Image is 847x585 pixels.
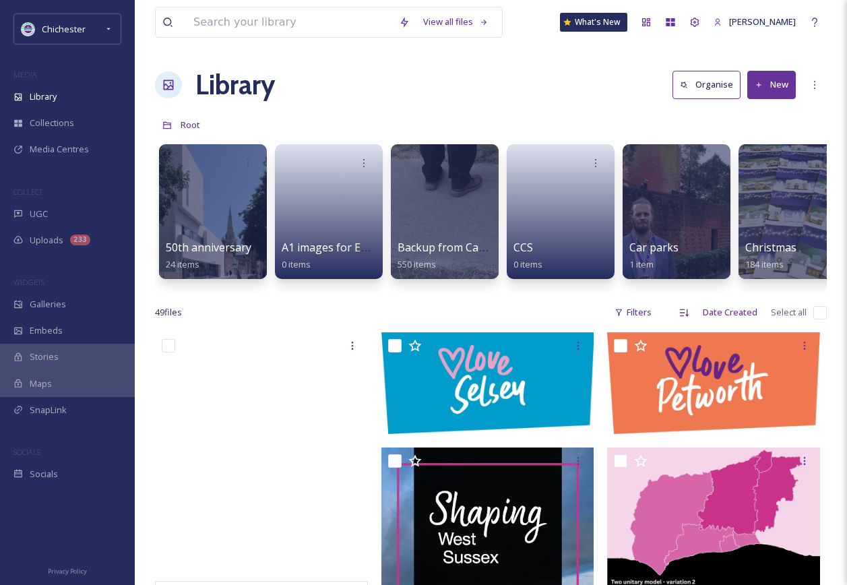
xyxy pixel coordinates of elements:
[745,240,796,255] span: Christmas
[30,350,59,363] span: Stories
[771,306,807,319] span: Select all
[629,240,679,255] span: Car parks
[13,187,42,197] span: COLLECT
[513,241,542,270] a: CCS0 items
[30,143,89,156] span: Media Centres
[30,404,67,417] span: SnapLink
[282,240,403,255] span: A1 images for EPH walls
[195,65,275,105] a: Library
[30,234,63,247] span: Uploads
[398,258,436,270] span: 550 items
[381,332,594,433] img: LoveSelsey-RGB.jpg
[30,117,74,129] span: Collections
[42,23,86,35] span: Chichester
[282,241,403,270] a: A1 images for EPH walls0 items
[30,468,58,481] span: Socials
[696,299,764,326] div: Date Created
[513,258,542,270] span: 0 items
[398,241,505,270] a: Backup from Camera550 items
[155,306,182,319] span: 49 file s
[282,258,311,270] span: 0 items
[745,258,784,270] span: 184 items
[166,240,251,255] span: 50th anniversary
[30,208,48,220] span: UGC
[745,241,796,270] a: Christmas184 items
[70,235,90,245] div: 233
[166,241,251,270] a: 50th anniversary24 items
[30,90,57,103] span: Library
[13,447,40,457] span: SOCIALS
[607,332,820,433] img: LovePetworth-RGB.jpg
[398,240,505,255] span: Backup from Camera
[416,9,495,35] a: View all files
[181,117,200,133] a: Root
[629,241,679,270] a: Car parks1 item
[13,277,44,287] span: WIDGETS
[672,71,747,98] a: Organise
[672,71,741,98] button: Organise
[747,71,796,98] button: New
[48,567,87,576] span: Privacy Policy
[30,377,52,390] span: Maps
[707,9,803,35] a: [PERSON_NAME]
[48,562,87,578] a: Privacy Policy
[13,69,37,80] span: MEDIA
[30,298,66,311] span: Galleries
[187,7,392,37] input: Search your library
[30,324,63,337] span: Embeds
[513,240,533,255] span: CCS
[608,299,658,326] div: Filters
[22,22,35,36] img: Logo_of_Chichester_District_Council.png
[181,119,200,131] span: Root
[560,13,627,32] a: What's New
[166,258,199,270] span: 24 items
[729,16,796,28] span: [PERSON_NAME]
[629,258,654,270] span: 1 item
